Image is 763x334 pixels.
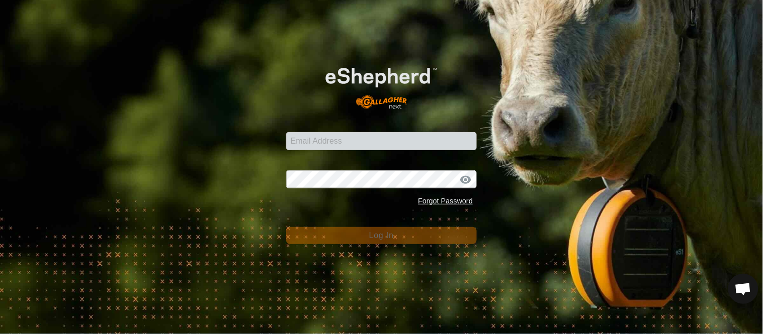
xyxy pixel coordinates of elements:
[418,197,473,205] a: Forgot Password
[286,227,477,244] button: Log In
[286,132,477,150] input: Email Address
[305,52,458,117] img: E-shepherd Logo
[728,274,758,304] div: Open chat
[369,231,394,240] span: Log In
